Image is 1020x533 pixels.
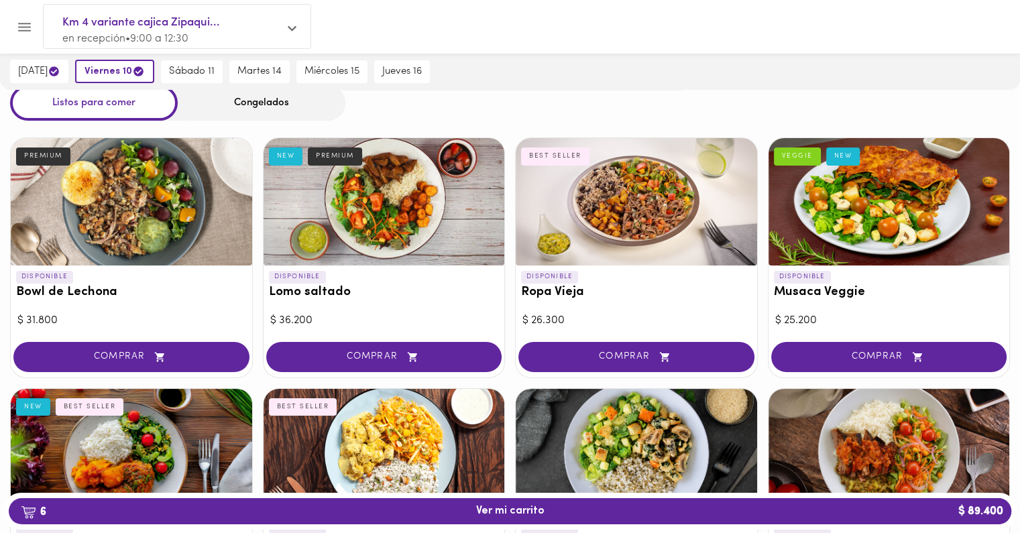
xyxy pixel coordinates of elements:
[9,498,1011,524] button: 6Ver mi carrito$ 89.400
[521,271,578,283] p: DISPONIBLE
[270,313,498,329] div: $ 36.200
[942,455,1007,520] iframe: Messagebird Livechat Widget
[75,60,154,83] button: viernes 10
[11,138,252,265] div: Bowl de Lechona
[521,286,752,300] h3: Ropa Vieja
[775,313,1003,329] div: $ 25.200
[374,60,430,83] button: jueves 16
[178,85,345,121] div: Congelados
[826,147,860,165] div: NEW
[16,271,73,283] p: DISPONIBLE
[266,342,502,372] button: COMPRAR
[269,286,500,300] h3: Lomo saltado
[304,66,359,78] span: miércoles 15
[30,351,233,363] span: COMPRAR
[84,65,145,78] span: viernes 10
[788,351,990,363] span: COMPRAR
[56,398,124,416] div: BEST SELLER
[169,66,215,78] span: sábado 11
[10,60,68,83] button: [DATE]
[516,389,757,516] div: Pollo espinaca champiñón
[269,398,337,416] div: BEST SELLER
[17,313,245,329] div: $ 31.800
[13,342,249,372] button: COMPRAR
[774,271,831,283] p: DISPONIBLE
[269,271,326,283] p: DISPONIBLE
[774,147,821,165] div: VEGGIE
[516,138,757,265] div: Ropa Vieja
[8,11,41,44] button: Menu
[774,286,1005,300] h3: Musaca Veggie
[21,506,36,519] img: cart.png
[16,147,70,165] div: PREMIUM
[264,138,505,265] div: Lomo saltado
[769,389,1010,516] div: Caserito
[62,14,278,32] span: Km 4 variante cajica Zipaqui...
[264,389,505,516] div: Pollo al Curry
[62,34,188,44] span: en recepción • 9:00 a 12:30
[229,60,290,83] button: martes 14
[283,351,486,363] span: COMPRAR
[11,389,252,516] div: Pollo de la Nona
[521,147,589,165] div: BEST SELLER
[476,505,545,518] span: Ver mi carrito
[10,85,178,121] div: Listos para comer
[382,66,422,78] span: jueves 16
[161,60,223,83] button: sábado 11
[13,503,54,520] b: 6
[16,398,50,416] div: NEW
[308,147,362,165] div: PREMIUM
[771,342,1007,372] button: COMPRAR
[518,342,754,372] button: COMPRAR
[237,66,282,78] span: martes 14
[269,147,303,165] div: NEW
[535,351,738,363] span: COMPRAR
[296,60,367,83] button: miércoles 15
[522,313,750,329] div: $ 26.300
[769,138,1010,265] div: Musaca Veggie
[18,65,60,78] span: [DATE]
[16,286,247,300] h3: Bowl de Lechona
